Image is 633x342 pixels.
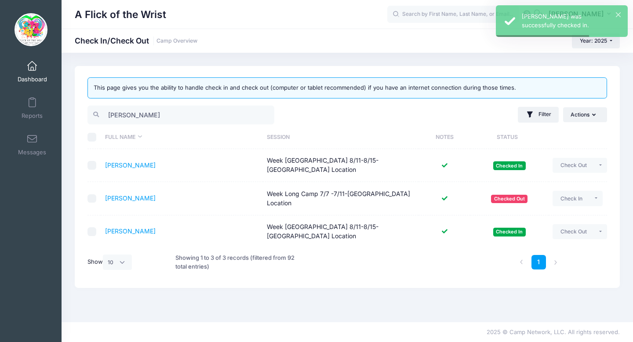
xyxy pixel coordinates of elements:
[418,126,470,149] th: Notes: activate to sort column ascending
[493,228,526,236] span: Checked In
[543,4,620,25] button: [PERSON_NAME]
[263,182,418,215] td: Week Long Camp 7/7 -7/11-[GEOGRAPHIC_DATA] Location
[105,194,156,202] a: [PERSON_NAME]
[263,126,418,149] th: Session: activate to sort column ascending
[175,248,299,277] div: Showing 1 to 3 of 3 records (filtered from 92 total entries)
[263,215,418,248] td: Week [GEOGRAPHIC_DATA] 8/11-8/15-[GEOGRAPHIC_DATA] Location
[101,126,263,149] th: Full Name: activate to sort column ascending
[105,161,156,169] a: [PERSON_NAME]
[263,149,418,182] td: Week [GEOGRAPHIC_DATA] 8/11-8/15-[GEOGRAPHIC_DATA] Location
[470,126,548,149] th: Status
[553,191,590,206] button: Check In
[75,36,197,45] h1: Check In/Check Out
[87,106,274,124] input: Search registrations
[18,149,46,156] span: Messages
[87,255,132,269] label: Show
[518,107,559,123] button: Filter
[156,38,197,44] a: Camp Overview
[580,37,607,44] span: Year: 2025
[531,255,546,269] a: 1
[616,12,621,17] button: ×
[87,77,607,98] div: This page gives you the ability to handle check in and check out (computer or tablet recommended)...
[553,158,594,173] button: Check Out
[103,255,132,269] select: Show
[491,195,527,203] span: Checked Out
[553,224,594,239] button: Check Out
[22,112,43,120] span: Reports
[18,76,47,83] span: Dashboard
[522,12,621,29] div: [PERSON_NAME] was successfully checked in.
[15,13,47,46] img: A Flick of the Wrist
[572,33,620,48] button: Year: 2025
[11,129,53,160] a: Messages
[563,107,607,122] button: Actions
[75,4,166,25] h1: A Flick of the Wrist
[11,93,53,124] a: Reports
[105,227,156,235] a: [PERSON_NAME]
[387,6,519,23] input: Search by First Name, Last Name, or Email...
[487,328,620,335] span: 2025 © Camp Network, LLC. All rights reserved.
[11,56,53,87] a: Dashboard
[493,161,526,170] span: Checked In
